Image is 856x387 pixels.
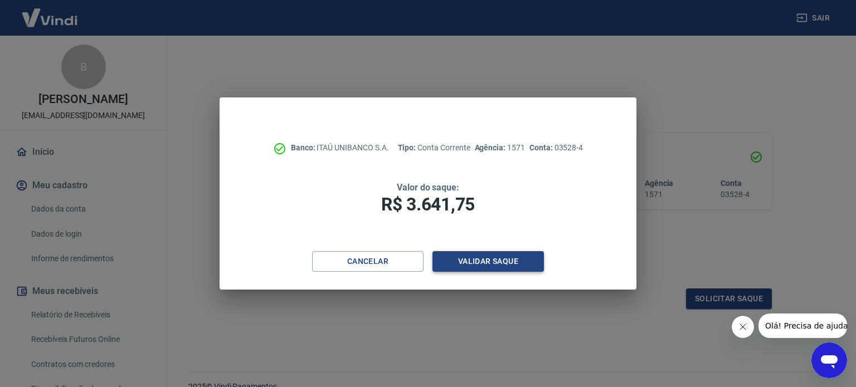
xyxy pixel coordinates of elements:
span: Conta: [529,143,555,152]
span: Valor do saque: [397,182,459,193]
p: 03528-4 [529,142,583,154]
span: Tipo: [398,143,418,152]
span: R$ 3.641,75 [381,194,475,215]
span: Agência: [475,143,508,152]
p: ITAÚ UNIBANCO S.A. [291,142,389,154]
span: Olá! Precisa de ajuda? [7,8,94,17]
span: Banco: [291,143,317,152]
p: 1571 [475,142,525,154]
iframe: Fechar mensagem [732,316,754,338]
iframe: Botão para abrir a janela de mensagens [811,342,847,378]
iframe: Mensagem da empresa [758,313,847,338]
p: Conta Corrente [398,142,470,154]
button: Validar saque [432,251,544,272]
button: Cancelar [312,251,424,272]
